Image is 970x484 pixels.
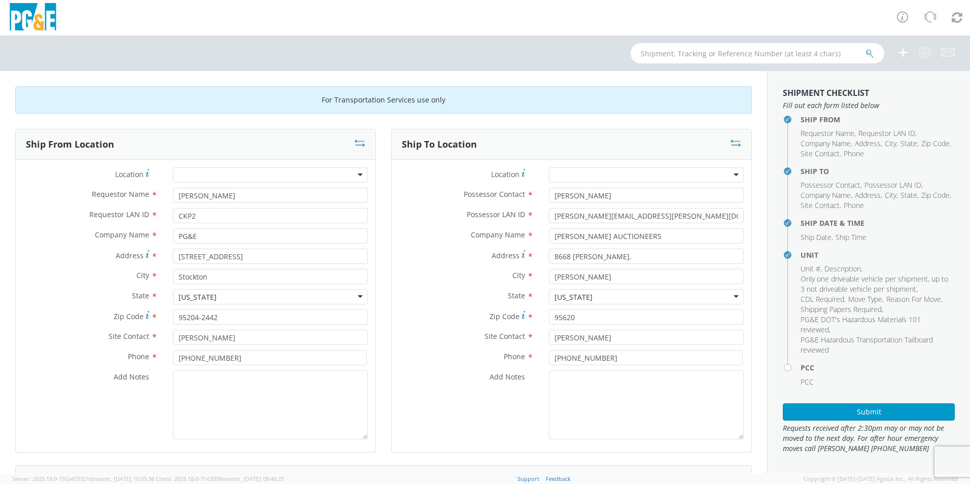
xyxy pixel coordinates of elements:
a: Feedback [546,475,571,482]
img: pge-logo-06675f144f4cfa6a6814.png [8,3,58,33]
li: , [801,180,862,190]
span: Ship Date [801,232,832,242]
span: Address [855,139,881,148]
span: Phone [128,352,149,361]
span: Site Contact [484,331,525,341]
span: Add Notes [114,372,149,382]
span: Requestor Name [801,128,854,138]
span: Zip Code [921,139,950,148]
span: City [885,139,896,148]
h4: Unit [801,251,955,259]
span: Zip Code [921,190,950,200]
h4: Ship Date & Time [801,219,955,227]
li: , [855,139,882,149]
li: , [921,139,951,149]
span: Fill out each form listed below [783,100,955,111]
span: Move Type [848,294,882,304]
span: master, [DATE] 09:46:25 [222,475,284,482]
div: [US_STATE] [179,292,217,302]
div: For Transportation Services use only [15,86,752,114]
a: Support [517,475,539,482]
span: Possessor LAN ID [467,210,525,219]
h3: Ship To Location [402,140,477,150]
div: [US_STATE] [555,292,593,302]
span: Company Name [801,139,851,148]
span: PCC [801,377,814,387]
h4: Ship To [801,167,955,175]
li: , [801,139,852,149]
span: Add Notes [490,372,525,382]
span: Site Contact [801,149,840,158]
span: Site Contact [109,331,149,341]
span: City [885,190,896,200]
span: Phone [844,149,864,158]
button: Submit [783,403,955,421]
span: Requests received after 2:30pm may or may not be moved to the next day. For after hour emergency ... [783,423,955,454]
span: State [132,291,149,300]
h4: Ship From [801,116,955,123]
li: , [848,294,884,304]
span: PG&E DOT's Hazardous Materials 101 reviewed [801,315,921,334]
li: , [801,128,856,139]
li: , [801,190,852,200]
li: , [885,139,898,149]
li: , [921,190,951,200]
span: Zip Code [114,312,144,321]
span: Address [492,251,519,260]
li: , [801,149,841,159]
li: , [801,315,952,335]
input: Shipment, Tracking or Reference Number (at least 4 chars) [631,43,884,63]
span: Location [115,169,144,179]
li: , [900,139,919,149]
li: , [801,232,833,243]
h3: Ship From Location [26,140,114,150]
span: CDL Required [801,294,844,304]
span: Phone [504,352,525,361]
li: , [858,128,917,139]
span: Requestor LAN ID [89,210,149,219]
span: master, [DATE] 10:05:38 [92,475,154,482]
span: Site Contact [801,200,840,210]
span: Location [491,169,519,179]
li: , [885,190,898,200]
span: Possessor Contact [801,180,860,190]
span: Requestor Name [92,189,149,199]
span: Ship Time [836,232,867,242]
li: , [801,200,841,211]
span: State [508,291,525,300]
span: Only one driveable vehicle per shipment, up to 3 not driveable vehicle per shipment [801,274,948,294]
li: , [801,274,952,294]
span: Shipping Papers Required [801,304,882,314]
span: Zip Code [490,312,519,321]
span: Reason For Move [886,294,941,304]
span: City [136,270,149,280]
span: City [512,270,525,280]
h4: PCC [801,364,955,371]
span: Copyright © [DATE]-[DATE] Agistix Inc., All Rights Reserved [804,475,958,483]
span: Possessor Contact [464,189,525,199]
span: State [900,139,917,148]
span: Client: 2025.18.0-71d3358 [156,475,284,482]
span: Possessor LAN ID [864,180,921,190]
span: PG&E Hazardous Transportation Tailboard reviewed [801,335,933,355]
span: Company Name [95,230,149,239]
span: Company Name [471,230,525,239]
li: , [824,264,862,274]
span: Unit # [801,264,820,273]
li: , [801,304,883,315]
span: Phone [844,200,864,210]
span: Requestor LAN ID [858,128,915,138]
li: , [801,294,846,304]
span: Server: 2025.19.0-192a4753216 [12,475,154,482]
span: State [900,190,917,200]
span: Description [824,264,861,273]
span: Company Name [801,190,851,200]
li: , [801,264,822,274]
li: , [855,190,882,200]
strong: Shipment Checklist [783,87,869,98]
li: , [886,294,943,304]
span: Address [855,190,881,200]
li: , [864,180,923,190]
span: Address [116,251,144,260]
li: , [900,190,919,200]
